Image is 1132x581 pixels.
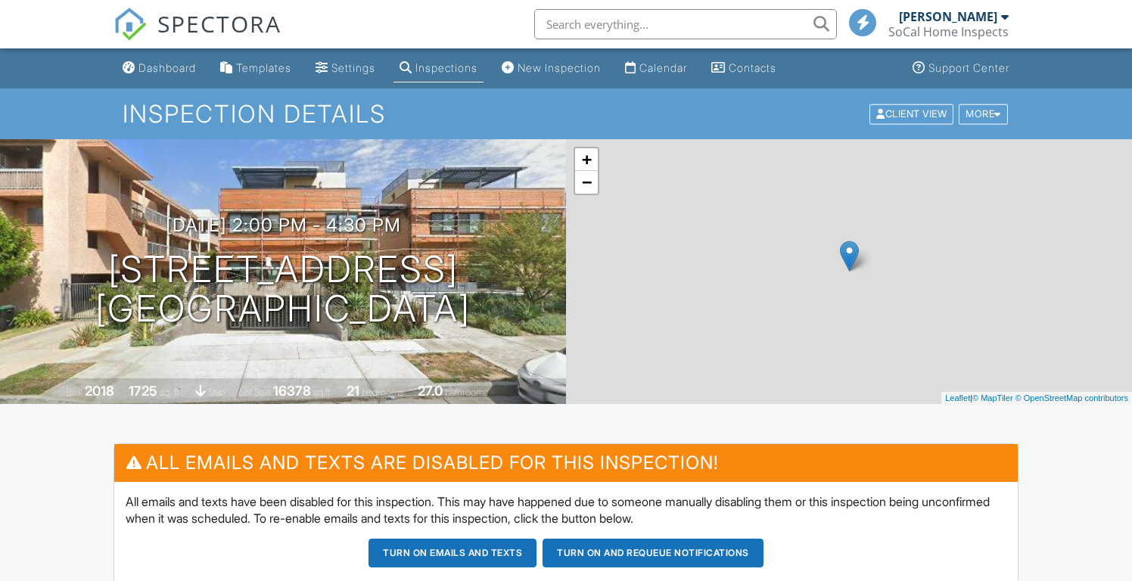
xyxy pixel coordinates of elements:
div: Client View [869,104,953,124]
div: New Inspection [518,61,601,74]
span: bedrooms [362,387,403,398]
h3: All emails and texts are disabled for this inspection! [114,444,1018,481]
a: Calendar [619,54,693,82]
a: Zoom out [575,171,598,194]
a: Support Center [907,54,1015,82]
a: Templates [214,54,297,82]
a: © OpenStreetMap contributors [1015,393,1128,402]
div: Settings [331,61,375,74]
span: sq. ft. [160,387,181,398]
div: | [941,392,1132,405]
a: Settings [309,54,381,82]
a: New Inspection [496,54,607,82]
span: Built [66,387,82,398]
div: Dashboard [138,61,196,74]
div: SoCal Home Inspects [888,24,1009,39]
button: Turn on and Requeue Notifications [543,539,763,567]
div: Templates [236,61,291,74]
a: Leaflet [945,393,970,402]
a: Dashboard [117,54,202,82]
a: Contacts [705,54,782,82]
img: The Best Home Inspection Software - Spectora [114,8,147,41]
h3: [DATE] 2:00 pm - 4:30 pm [166,215,401,235]
div: [PERSON_NAME] [899,9,997,24]
a: © MapTiler [972,393,1013,402]
a: Zoom in [575,148,598,171]
div: 16378 [273,383,311,399]
div: 2018 [85,383,114,399]
p: All emails and texts have been disabled for this inspection. This may have happened due to someon... [126,493,1007,527]
div: Inspections [415,61,477,74]
div: 21 [347,383,359,399]
a: SPECTORA [114,20,281,52]
span: bathrooms [445,387,488,398]
span: slab [208,387,225,398]
div: Support Center [928,61,1009,74]
a: Client View [868,107,957,119]
div: 27.0 [418,383,443,399]
h1: [STREET_ADDRESS] [GEOGRAPHIC_DATA] [95,250,471,330]
span: SPECTORA [157,8,281,39]
span: sq.ft. [313,387,332,398]
div: Calendar [639,61,687,74]
button: Turn on emails and texts [369,539,536,567]
div: Contacts [729,61,776,74]
span: Lot Size [239,387,271,398]
a: Inspections [393,54,484,82]
div: 1725 [129,383,157,399]
h1: Inspection Details [123,101,1009,127]
input: Search everything... [534,9,837,39]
